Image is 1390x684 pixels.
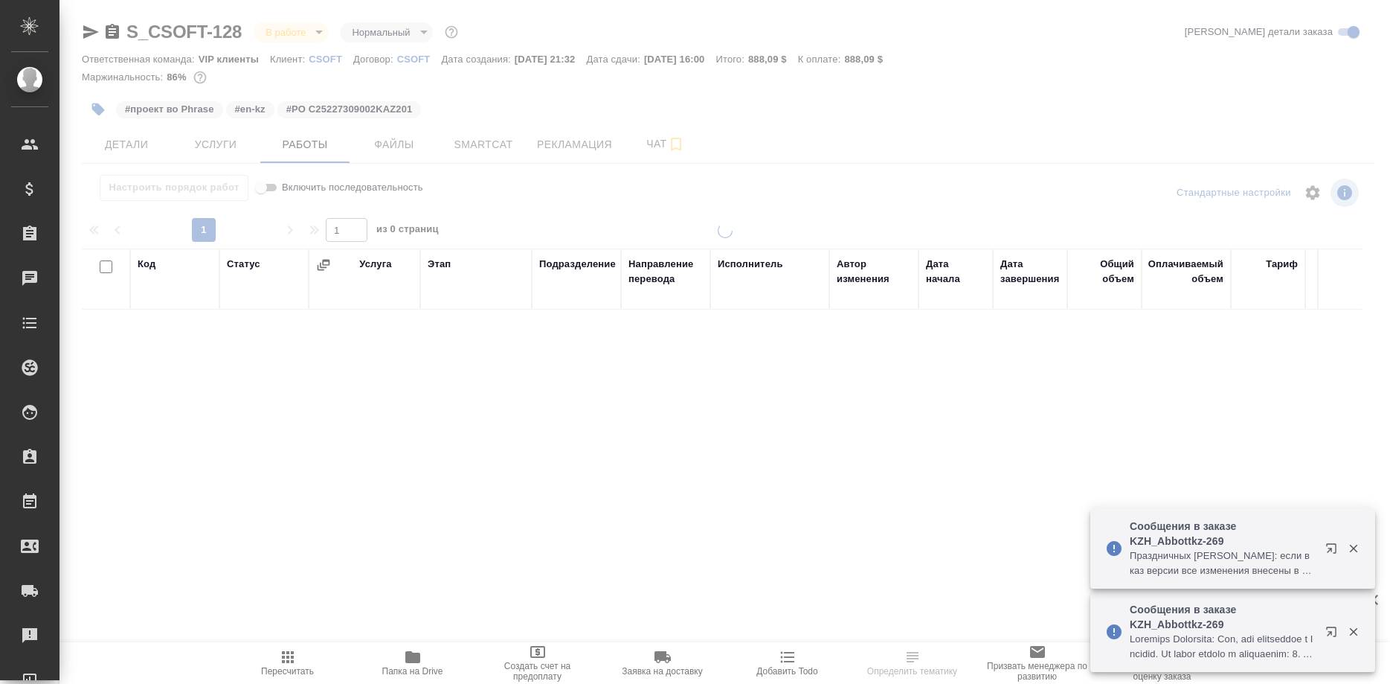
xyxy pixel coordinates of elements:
div: Тариф [1266,257,1298,272]
div: Направление перевода [628,257,703,287]
button: Открыть в новой вкладке [1316,534,1352,569]
div: Подразделение [539,257,616,272]
div: Код [138,257,155,272]
div: Услуга [359,257,391,272]
p: Праздничных [PERSON_NAME]: если в каз версии все изменения внесены в ТМ, то да, как ты написала г... [1130,549,1316,578]
p: Loremips Dolorsita: Con, adi elitseddoe t Incidid. Ut labor etdolo m aliquaenim: 8. Adm veniam qu... [1130,632,1316,662]
button: Закрыть [1338,542,1368,555]
div: Общий объем [1075,257,1134,287]
div: Автор изменения [837,257,911,287]
button: Открыть в новой вкладке [1316,617,1352,653]
div: Оплачиваемый объем [1148,257,1223,287]
p: Сообщения в заказе KZH_Abbottkz-269 [1130,602,1316,632]
p: Сообщения в заказе KZH_Abbottkz-269 [1130,519,1316,549]
button: Закрыть [1338,625,1368,639]
button: Сгруппировать [316,258,331,272]
div: Этап [428,257,451,272]
div: Дата начала [926,257,985,287]
div: Дата завершения [1000,257,1060,287]
div: Статус [227,257,260,272]
div: Исполнитель [718,257,783,272]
